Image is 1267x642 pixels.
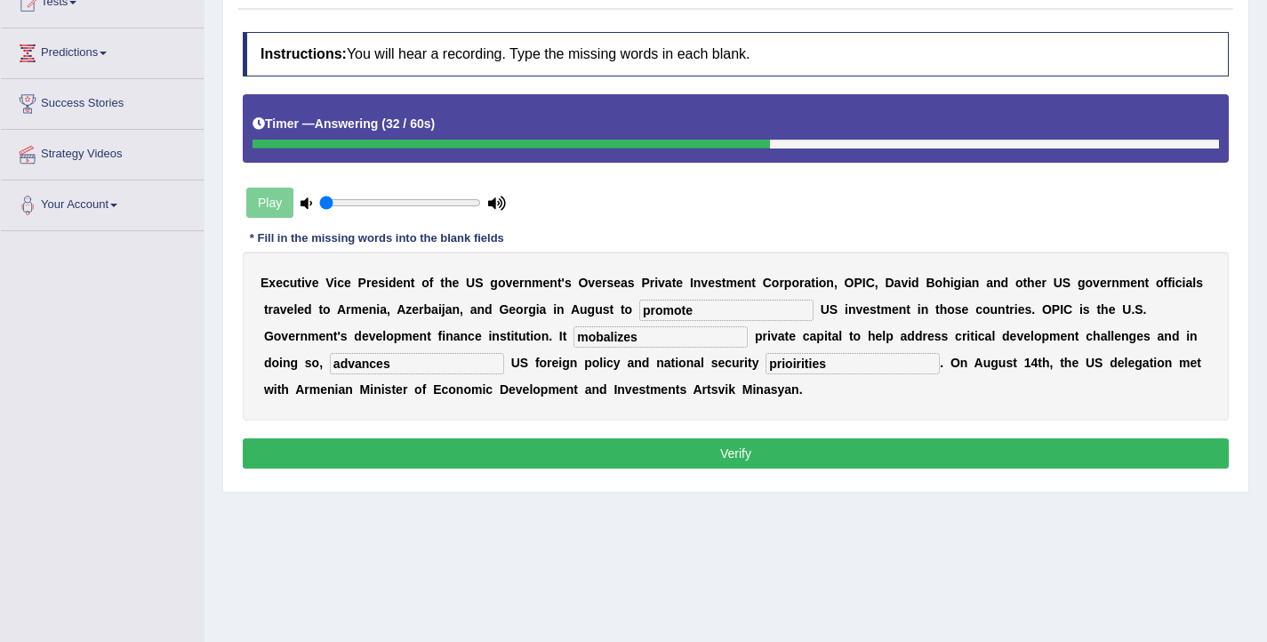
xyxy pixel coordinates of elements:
b: n [300,329,308,343]
b: e [312,276,319,290]
b: d [389,276,397,290]
b: o [772,276,780,290]
b: t [526,329,531,343]
b: a [804,276,811,290]
b: n [744,276,752,290]
b: i [385,276,389,290]
b: v [855,302,862,317]
b: e [1130,276,1137,290]
b: o [386,329,394,343]
b: t [722,276,726,290]
b: g [490,276,498,290]
b: x [269,276,276,290]
b: e [876,329,883,343]
button: Verify [243,438,1229,469]
b: v [771,329,778,343]
b: t [1022,276,1027,290]
b: o [1015,276,1023,290]
b: r [524,302,528,317]
b: n [1137,276,1145,290]
b: e [453,276,460,290]
b: i [536,302,540,317]
b: r [366,276,371,290]
b: l [293,302,297,317]
b: a [665,276,672,290]
b: d [354,329,362,343]
b: O [578,276,588,290]
b: a [470,302,477,317]
b: t [297,276,301,290]
b: A [397,302,405,317]
b: ' [337,329,340,343]
b: , [460,302,463,317]
b: m [351,302,362,317]
b: I [862,276,866,290]
b: t [935,302,940,317]
b: i [767,329,771,343]
b: n [525,276,533,290]
b: f [429,276,434,290]
b: t [849,329,854,343]
b: d [911,276,919,290]
b: t [557,276,562,290]
b: i [510,329,514,343]
b: U [821,302,830,317]
b: i [301,276,305,290]
b: S [830,302,838,317]
b: B [926,276,934,290]
b: i [1183,276,1186,290]
b: n [452,302,460,317]
b: t [514,329,518,343]
b: o [854,329,862,343]
b: P [1052,302,1060,317]
b: e [413,329,420,343]
b: d [485,302,493,317]
b: o [323,302,331,317]
b: d [907,329,915,343]
b: i [1172,276,1175,290]
b: v [1093,276,1100,290]
b: t [563,329,567,343]
b: . [1131,302,1135,317]
b: i [530,329,533,343]
b: V [325,276,333,290]
b: v [588,276,595,290]
b: m [726,276,736,290]
b: e [276,276,283,290]
b: e [297,302,304,317]
b: n [477,302,485,317]
b: o [791,276,799,290]
b: t [751,276,756,290]
b: G [264,329,274,343]
b: e [412,302,419,317]
b: S [1135,302,1143,317]
h4: You will hear a recording. Type the missing words in each blank. [243,32,1229,76]
b: r [1041,276,1046,290]
b: l [838,329,842,343]
b: g [1078,276,1086,290]
b: I [1060,302,1063,317]
b: t [264,302,269,317]
b: o [516,302,524,317]
b: i [376,302,380,317]
b: g [528,302,536,317]
input: blank [573,326,748,348]
b: a [273,302,280,317]
b: i [488,329,492,343]
b: b [424,302,432,317]
b: n [369,302,377,317]
b: l [382,329,386,343]
b: j [442,302,445,317]
b: i [654,276,658,290]
b: i [438,302,442,317]
b: s [1196,276,1203,290]
b: e [676,276,683,290]
b: i [824,329,828,343]
b: t [411,276,415,290]
b: e [362,302,369,317]
b: a [831,329,838,343]
b: c [803,329,810,343]
b: i [1079,302,1083,317]
b: e [362,329,369,343]
a: Your Account [1,181,204,225]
